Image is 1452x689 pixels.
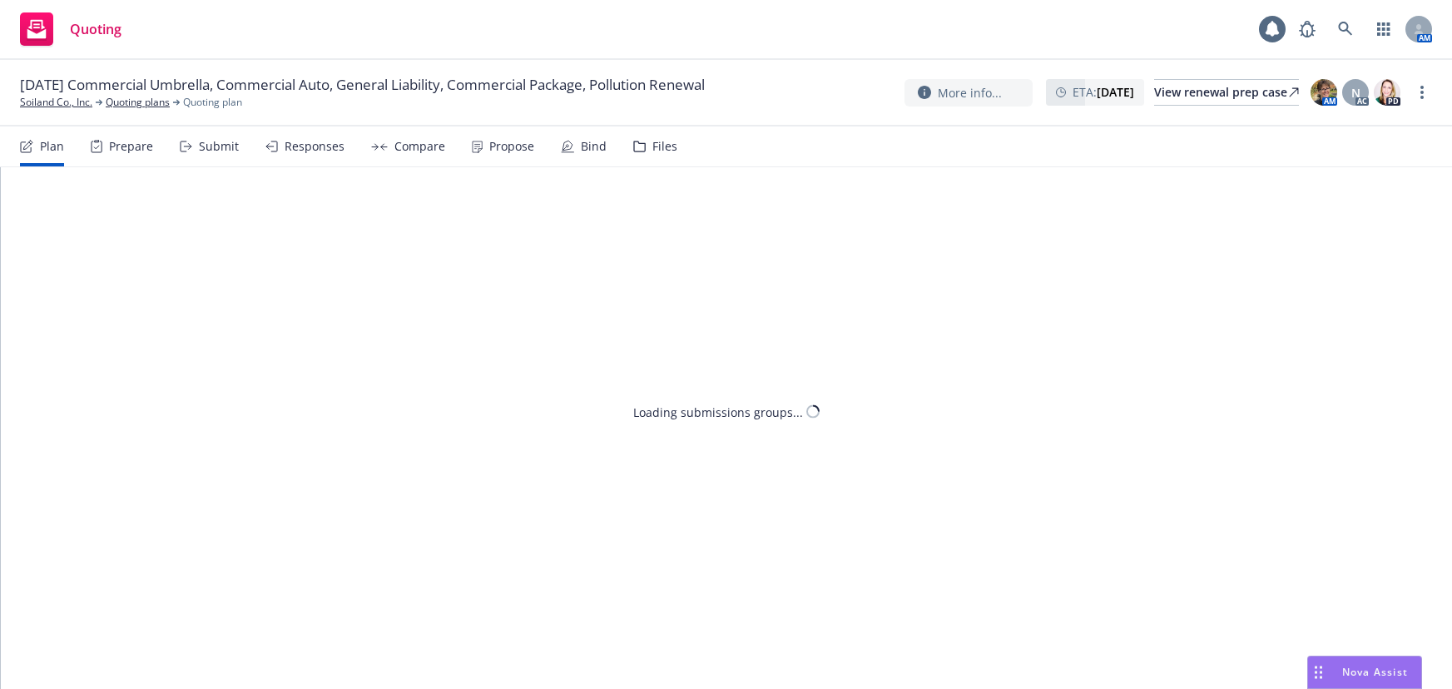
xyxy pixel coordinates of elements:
a: Switch app [1367,12,1400,46]
a: Report a Bug [1291,12,1324,46]
a: more [1412,82,1432,102]
span: N [1351,84,1360,102]
button: Nova Assist [1307,656,1422,689]
img: photo [1311,79,1337,106]
div: Submit [199,140,239,153]
div: Propose [489,140,534,153]
button: More info... [904,79,1033,107]
div: Drag to move [1308,657,1329,688]
span: Quoting plan [183,95,242,110]
div: Files [652,140,677,153]
div: Bind [581,140,607,153]
span: Quoting [70,22,121,36]
div: View renewal prep case [1154,80,1299,105]
a: Quoting [13,6,128,52]
a: Soiland Co., Inc. [20,95,92,110]
span: More info... [938,84,1002,102]
div: Loading submissions groups... [633,403,803,420]
a: Search [1329,12,1362,46]
div: Responses [285,140,344,153]
span: Nova Assist [1342,665,1408,679]
span: ETA : [1073,83,1134,101]
span: [DATE] Commercial Umbrella, Commercial Auto, General Liability, Commercial Package, Pollution Ren... [20,75,705,95]
div: Compare [394,140,445,153]
a: Quoting plans [106,95,170,110]
strong: [DATE] [1097,84,1134,100]
a: View renewal prep case [1154,79,1299,106]
div: Plan [40,140,64,153]
img: photo [1374,79,1400,106]
div: Prepare [109,140,153,153]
